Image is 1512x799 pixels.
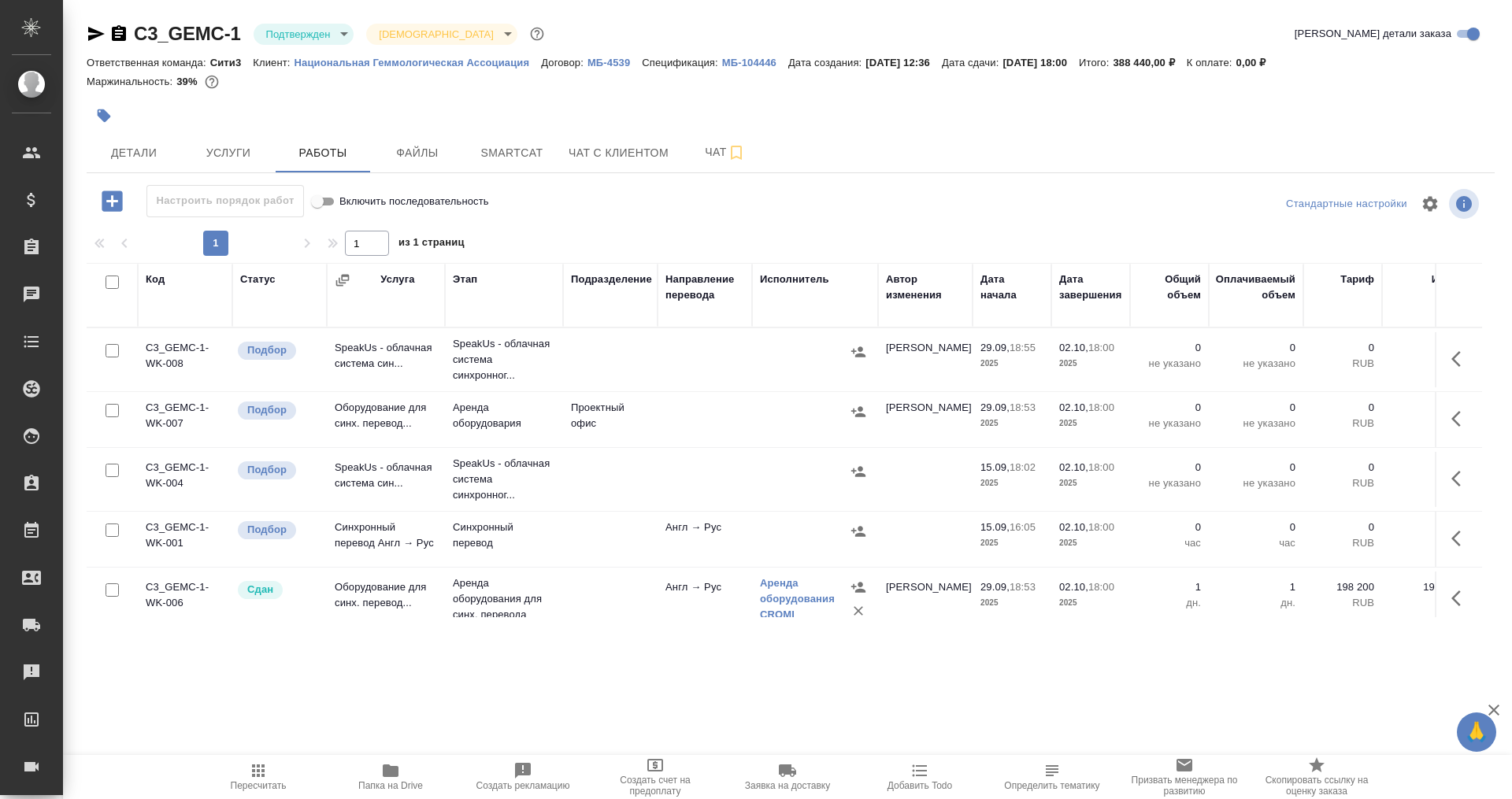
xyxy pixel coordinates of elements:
[878,392,973,447] td: [PERSON_NAME]
[1340,272,1374,287] div: Тариф
[1390,520,1461,535] p: 0
[1457,712,1496,752] button: 🙏
[285,143,361,163] span: Работы
[1311,340,1374,356] p: 0
[380,143,455,163] span: Файлы
[1217,520,1295,535] p: 0
[1138,272,1201,303] div: Общий объем
[380,272,414,287] div: Услуга
[658,572,752,627] td: Англ → Рус
[1217,340,1295,356] p: 0
[1311,535,1374,551] p: RUB
[453,575,555,623] p: Аренда оборудования для синх. перевода
[847,599,870,623] button: Удалить
[1442,400,1480,438] button: Здесь прячутся важные кнопки
[1088,461,1114,473] p: 18:00
[1217,579,1295,595] p: 1
[327,512,445,567] td: Синхронный перевод Англ → Рус
[1138,340,1201,356] p: 0
[980,356,1043,372] p: 2025
[1138,535,1201,551] p: час
[87,24,106,43] button: Скопировать ссылку для ЯМессенджера
[642,57,721,68] p: Спецификация:
[453,456,555,503] p: SpeakUs - облачная система синхронног...
[571,272,652,287] div: Подразделение
[1216,272,1295,303] div: Оплачиваемый объем
[687,142,763,162] span: Чат
[138,512,232,567] td: C3_GEMC-1-WK-001
[1390,460,1461,475] p: 0
[247,522,287,538] p: Подбор
[788,57,865,68] p: Дата создания:
[1079,57,1113,68] p: Итого:
[327,392,445,447] td: Оборудование для синх. перевод...
[240,272,276,287] div: Статус
[1059,401,1088,413] p: 02.10,
[1138,460,1201,475] p: 0
[236,520,319,541] div: Можно подбирать исполнителей
[1138,579,1201,595] p: 1
[191,143,266,163] span: Услуги
[134,23,241,44] a: C3_GEMC-1
[1059,521,1088,533] p: 02.10,
[865,57,942,68] p: [DATE] 12:36
[1442,579,1480,617] button: Здесь прячутся важные кнопки
[1311,595,1374,611] p: RUB
[247,402,287,418] p: Подбор
[295,55,542,68] a: Национальная Геммологическая Ассоциация
[1442,340,1480,378] button: Здесь прячутся важные кнопки
[1311,400,1374,416] p: 0
[1088,581,1114,593] p: 18:00
[1282,192,1411,216] div: split button
[1463,716,1490,749] span: 🙏
[366,24,517,45] div: Подтвержден
[236,579,319,601] div: Менеджер проверил работу исполнителя, передает ее на следующий этап
[727,143,746,162] svg: Подписаться
[980,535,1043,551] p: 2025
[254,24,354,45] div: Подтвержден
[1059,475,1122,491] p: 2025
[1059,342,1088,353] p: 02.10,
[847,460,870,483] button: Назначить
[1411,185,1449,223] span: Настроить таблицу
[91,185,134,217] button: Добавить работу
[339,194,489,209] span: Включить последовательность
[1217,400,1295,416] p: 0
[1138,356,1201,372] p: не указано
[658,512,752,567] td: Англ → Рус
[236,460,319,481] div: Можно подбирать исполнителей
[980,475,1043,491] p: 2025
[1059,535,1122,551] p: 2025
[87,98,121,133] button: Добавить тэг
[1059,356,1122,372] p: 2025
[236,340,319,361] div: Можно подбирать исполнителей
[453,400,555,431] p: Аренда оборудовария
[247,582,273,597] p: Сдан
[527,24,547,44] button: Доп статусы указывают на важность/срочность заказа
[1088,521,1114,533] p: 18:00
[1390,356,1461,372] p: RUB
[138,332,232,387] td: C3_GEMC-1-WK-008
[878,572,973,627] td: [PERSON_NAME]
[587,55,642,68] a: МБ-4539
[1311,460,1374,475] p: 0
[980,416,1043,431] p: 2025
[1138,520,1201,535] p: 0
[1390,535,1461,551] p: RUB
[138,452,232,507] td: C3_GEMC-1-WK-004
[1449,189,1482,219] span: Посмотреть информацию
[722,57,788,68] p: МБ-104446
[1138,595,1201,611] p: дн.
[1217,535,1295,551] p: час
[541,57,587,68] p: Договор:
[327,332,445,387] td: SpeakUs - облачная система син...
[980,342,1010,353] p: 29.09,
[1010,521,1036,533] p: 16:05
[1059,416,1122,431] p: 2025
[374,28,498,41] button: [DEMOGRAPHIC_DATA]
[261,28,335,41] button: Подтвержден
[1390,595,1461,611] p: RUB
[1010,581,1036,593] p: 18:53
[202,72,222,92] button: 198200.00 RUB;
[1390,416,1461,431] p: RUB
